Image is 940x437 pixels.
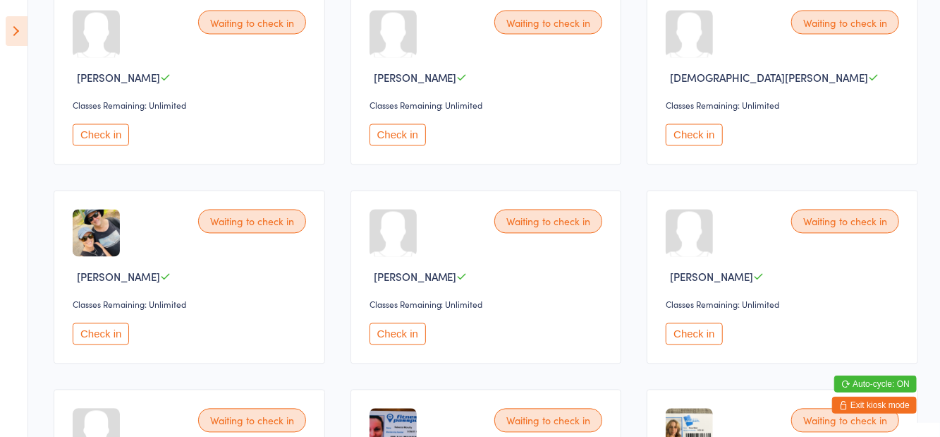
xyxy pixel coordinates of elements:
[666,299,903,311] div: Classes Remaining: Unlimited
[370,124,426,146] button: Check in
[73,124,129,146] button: Check in
[832,397,917,414] button: Exit kiosk mode
[666,323,722,345] button: Check in
[198,11,306,35] div: Waiting to check in
[791,409,899,433] div: Waiting to check in
[77,71,160,85] span: [PERSON_NAME]
[370,323,426,345] button: Check in
[834,376,917,393] button: Auto-cycle: ON
[494,409,602,433] div: Waiting to check in
[494,210,602,234] div: Waiting to check in
[791,210,899,234] div: Waiting to check in
[494,11,602,35] div: Waiting to check in
[666,124,722,146] button: Check in
[73,323,129,345] button: Check in
[374,71,457,85] span: [PERSON_NAME]
[374,270,457,285] span: [PERSON_NAME]
[73,100,310,112] div: Classes Remaining: Unlimited
[370,100,607,112] div: Classes Remaining: Unlimited
[198,409,306,433] div: Waiting to check in
[73,299,310,311] div: Classes Remaining: Unlimited
[73,210,120,257] img: image1747779103.png
[370,299,607,311] div: Classes Remaining: Unlimited
[791,11,899,35] div: Waiting to check in
[77,270,160,285] span: [PERSON_NAME]
[670,71,868,85] span: [DEMOGRAPHIC_DATA][PERSON_NAME]
[666,100,903,112] div: Classes Remaining: Unlimited
[670,270,753,285] span: [PERSON_NAME]
[198,210,306,234] div: Waiting to check in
